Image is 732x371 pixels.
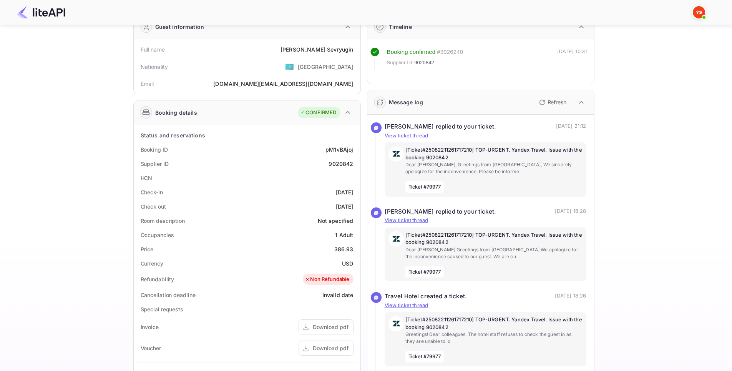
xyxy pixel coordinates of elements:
p: View ticket thread [385,132,586,140]
div: Booking details [155,109,197,117]
div: 386.93 [334,245,354,253]
div: Nationality [141,63,168,71]
div: Occupancies [141,231,174,239]
div: Travel Hotel created a ticket. [385,292,467,301]
div: Invoice [141,323,159,331]
p: View ticket thread [385,217,586,224]
p: [Ticket#25082211261717210] TOP-URGENT. Yandex Travel. Issue with the booking 9020842 [405,231,583,246]
div: Non Refundable [305,276,349,283]
span: 9020842 [414,59,434,67]
div: [DATE] [336,188,354,196]
img: Yandex Support [693,6,705,18]
div: Message log [389,98,423,106]
div: Voucher [141,344,161,352]
div: Download pdf [313,323,349,331]
div: 9020842 [329,160,353,168]
div: Status and reservations [141,131,205,139]
div: Booking ID [141,145,168,154]
span: United States [285,60,294,74]
img: AwvSTEc2VUhQAAAAAElFTkSuQmCC [388,231,404,247]
div: Check-in [141,188,163,196]
div: Special requests [141,305,183,313]
div: HCN [141,174,153,182]
div: Guest information [155,23,204,31]
div: Not specified [318,217,354,225]
img: AwvSTEc2VUhQAAAAAElFTkSuQmCC [388,146,404,162]
span: Ticket #79977 [405,351,444,363]
p: [Ticket#25082211261717210] TOP-URGENT. Yandex Travel. Issue with the booking 9020842 [405,316,583,331]
div: Full name [141,45,165,53]
div: 1 Adult [335,231,353,239]
div: [PERSON_NAME] replied to your ticket. [385,207,496,216]
div: [PERSON_NAME] Sevryugin [281,45,353,53]
div: Invalid date [322,291,354,299]
div: Currency [141,259,163,267]
div: Booking confirmed [387,48,436,57]
div: USD [342,259,353,267]
div: pM1vBAjoj [325,145,353,154]
p: Dear [PERSON_NAME] Greetings from [GEOGRAPHIC_DATA] We apologize for the inconvenience caused to ... [405,246,583,260]
div: [DATE] 10:37 [558,48,588,70]
img: AwvSTEc2VUhQAAAAAElFTkSuQmCC [388,316,404,331]
button: Refresh [534,96,569,109]
div: [GEOGRAPHIC_DATA] [298,63,354,71]
div: Price [141,245,154,253]
div: Refundability [141,275,174,283]
div: Email [141,80,154,88]
div: CONFIRMED [300,109,336,117]
p: Refresh [548,98,566,106]
div: Supplier ID [141,160,169,168]
div: [DATE] [336,202,354,211]
span: Ticket #79977 [405,266,444,278]
div: Check out [141,202,166,211]
div: Cancellation deadline [141,291,196,299]
p: Greetings! Dear colleagues. The hotel staff refuses to check the guest in as they are unable to lo [405,331,583,345]
p: [DATE] 18:26 [555,292,586,301]
p: [DATE] 21:12 [556,122,586,131]
div: # 3926240 [437,48,463,57]
p: [Ticket#25082211261717210] TOP-URGENT. Yandex Travel. Issue with the booking 9020842 [405,146,583,161]
span: Ticket #79977 [405,181,444,193]
div: Timeline [389,23,412,31]
img: LiteAPI Logo [17,6,65,18]
div: Room description [141,217,185,225]
div: [PERSON_NAME] replied to your ticket. [385,122,496,131]
div: Download pdf [313,344,349,352]
div: [DOMAIN_NAME][EMAIL_ADDRESS][DOMAIN_NAME] [213,80,353,88]
p: Dear [PERSON_NAME], Greetings from [GEOGRAPHIC_DATA], We sincerely apologize for the inconvenienc... [405,161,583,175]
span: Supplier ID: [387,59,414,67]
p: View ticket thread [385,302,586,309]
p: [DATE] 18:28 [555,207,586,216]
